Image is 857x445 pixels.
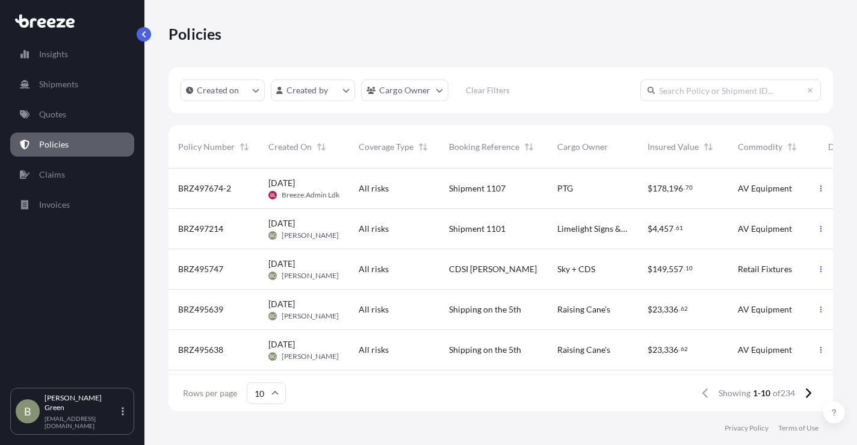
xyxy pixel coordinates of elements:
[314,140,329,154] button: Sort
[24,405,31,417] span: B
[39,138,69,151] p: Policies
[45,393,119,412] p: [PERSON_NAME] Green
[270,189,276,201] span: BL
[268,258,295,270] span: [DATE]
[681,307,688,311] span: 62
[557,223,628,235] span: Limelight Signs & Graphics
[178,344,223,356] span: BRZ495638
[449,182,506,194] span: Shipment 1107
[664,346,678,354] span: 336
[45,415,119,429] p: [EMAIL_ADDRESS][DOMAIN_NAME]
[681,347,688,351] span: 62
[10,102,134,126] a: Quotes
[667,265,669,273] span: ,
[359,182,389,194] span: All risks
[676,226,683,230] span: 61
[237,140,252,154] button: Sort
[449,263,537,275] span: CDSI [PERSON_NAME]
[648,225,652,233] span: $
[557,344,610,356] span: Raising Cane's
[701,140,716,154] button: Sort
[557,141,608,153] span: Cargo Owner
[522,140,536,154] button: Sort
[10,72,134,96] a: Shipments
[271,79,355,101] button: createdBy Filter options
[39,108,66,120] p: Quotes
[268,217,295,229] span: [DATE]
[286,84,329,96] p: Created by
[10,193,134,217] a: Invoices
[753,387,770,399] span: 1-10
[454,81,522,100] button: Clear Filters
[685,185,693,190] span: 70
[268,177,295,189] span: [DATE]
[557,182,573,194] span: PTG
[197,84,240,96] p: Created on
[282,271,339,281] span: [PERSON_NAME]
[181,79,265,101] button: createdOn Filter options
[648,346,652,354] span: $
[648,141,699,153] span: Insured Value
[685,266,693,270] span: 10
[282,311,339,321] span: [PERSON_NAME]
[268,298,295,310] span: [DATE]
[778,423,818,433] a: Terms of Use
[359,223,389,235] span: All risks
[738,141,782,153] span: Commodity
[449,303,521,316] span: Shipping on the 5th
[379,84,431,96] p: Cargo Owner
[679,307,680,311] span: .
[725,423,769,433] p: Privacy Policy
[449,344,521,356] span: Shipping on the 5th
[652,184,667,193] span: 178
[684,185,685,190] span: .
[178,263,223,275] span: BRZ495747
[359,263,389,275] span: All risks
[282,231,339,240] span: [PERSON_NAME]
[662,346,664,354] span: ,
[270,350,276,363] span: BG
[652,305,662,314] span: 23
[359,344,389,356] span: All risks
[679,347,680,351] span: .
[39,199,70,211] p: Invoices
[719,387,750,399] span: Showing
[648,305,652,314] span: $
[268,338,295,350] span: [DATE]
[557,303,610,316] span: Raising Cane's
[178,182,231,194] span: BRZ497674-2
[652,346,662,354] span: 23
[361,79,448,101] button: cargoOwner Filter options
[669,265,683,273] span: 557
[667,184,669,193] span: ,
[282,352,339,361] span: [PERSON_NAME]
[662,305,664,314] span: ,
[270,270,276,282] span: BG
[466,84,510,96] p: Clear Filters
[773,387,795,399] span: of 234
[282,190,339,200] span: Breeze.Admin Ldk
[738,303,792,316] span: AV Equipment
[674,226,675,230] span: .
[268,141,312,153] span: Created On
[684,266,685,270] span: .
[449,141,519,153] span: Booking Reference
[669,184,683,193] span: 196
[270,310,276,322] span: BG
[640,79,821,101] input: Search Policy or Shipment ID...
[183,387,237,399] span: Rows per page
[39,48,68,60] p: Insights
[449,223,506,235] span: Shipment 1101
[738,223,792,235] span: AV Equipment
[785,140,799,154] button: Sort
[39,169,65,181] p: Claims
[657,225,659,233] span: ,
[738,182,792,194] span: AV Equipment
[648,265,652,273] span: $
[39,78,78,90] p: Shipments
[416,140,430,154] button: Sort
[10,132,134,157] a: Policies
[178,223,223,235] span: BRZ497214
[652,225,657,233] span: 4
